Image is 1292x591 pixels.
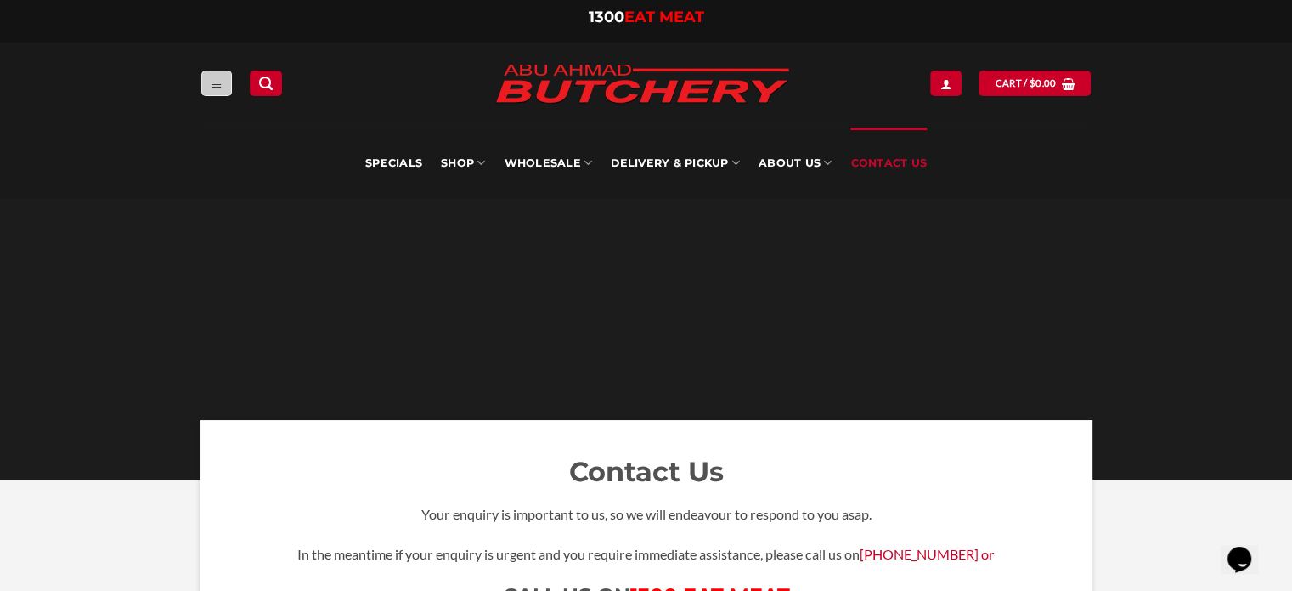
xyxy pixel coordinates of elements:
a: 1300EAT MEAT [589,8,704,26]
p: Your enquiry is important to us, so we will endeavour to respond to you asap. [234,503,1058,526]
span: 1300 [589,8,624,26]
a: Specials [365,128,422,199]
span: $ [1030,76,1035,91]
iframe: chat widget [1221,523,1275,574]
a: View cart [979,71,1091,95]
a: Login [930,71,961,95]
bdi: 0.00 [1030,77,1057,88]
span: EAT MEAT [624,8,704,26]
span: Cart / [995,76,1056,91]
a: Search [250,71,282,95]
a: Menu [201,71,232,95]
a: [PHONE_NUMBER] or [860,546,995,562]
a: Contact Us [850,128,927,199]
a: Delivery & Pickup [611,128,740,199]
h2: Contact Us [234,454,1058,490]
img: Abu Ahmad Butchery [481,53,804,117]
a: Wholesale [504,128,592,199]
a: About Us [759,128,832,199]
p: In the meantime if your enquiry is urgent and you require immediate assistance, please call us on [234,543,1058,565]
a: SHOP [441,128,485,199]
